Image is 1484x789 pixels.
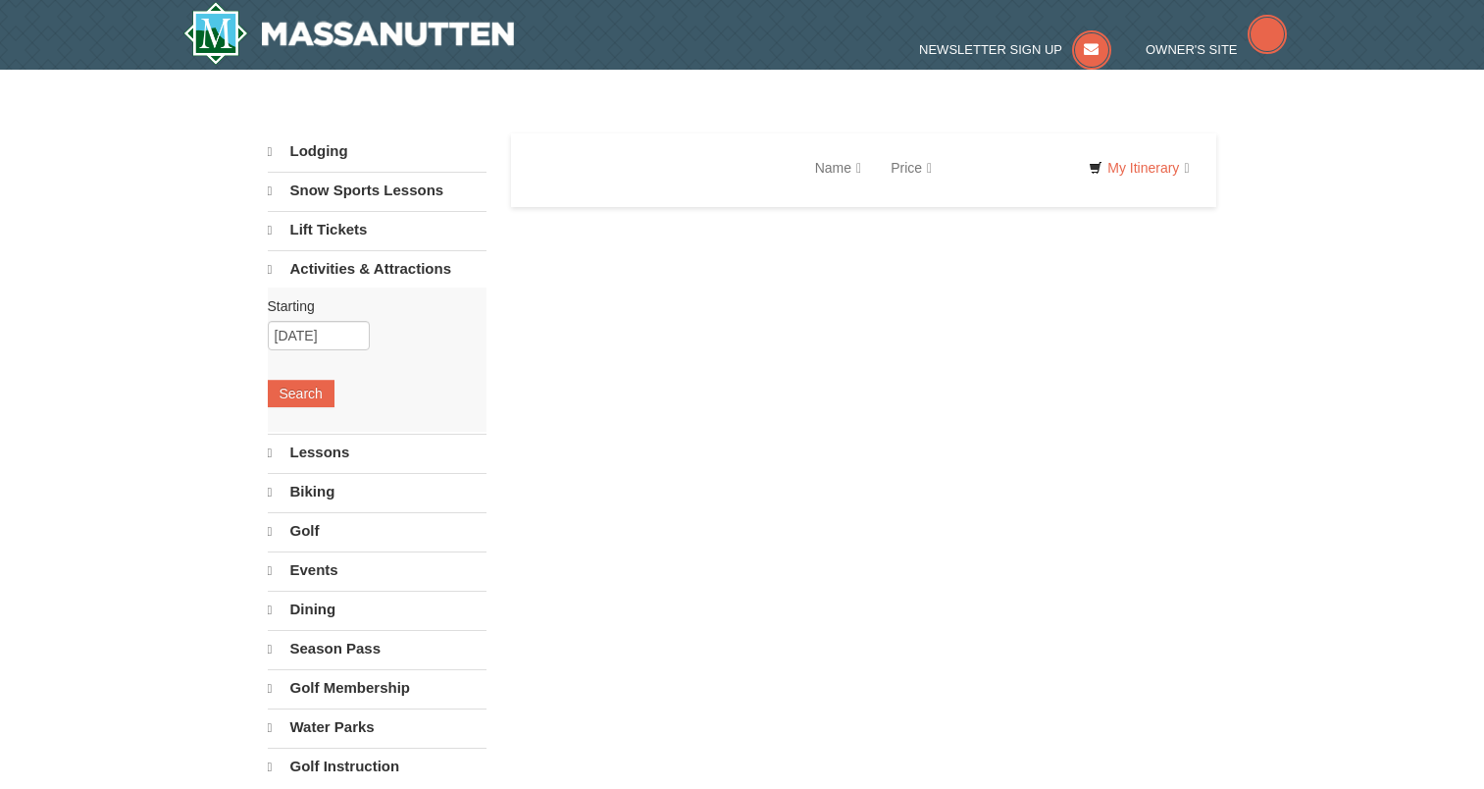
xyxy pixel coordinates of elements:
a: Activities & Attractions [268,250,486,288]
a: Dining [268,591,486,628]
a: Golf Membership [268,669,486,707]
a: Price [876,148,947,187]
button: Search [268,380,334,407]
a: Lift Tickets [268,211,486,248]
a: Golf [268,512,486,550]
a: Season Pass [268,630,486,667]
a: Events [268,552,486,589]
a: Snow Sports Lessons [268,172,486,209]
a: Newsletter Sign Up [919,42,1111,57]
span: Owner's Site [1146,42,1238,57]
a: Owner's Site [1146,42,1287,57]
a: Golf Instruction [268,748,486,785]
a: Name [800,148,876,187]
a: My Itinerary [1076,153,1202,183]
span: Newsletter Sign Up [919,42,1062,57]
a: Water Parks [268,709,486,746]
label: Starting [268,296,472,316]
a: Lessons [268,434,486,471]
a: Lodging [268,133,486,170]
img: Massanutten Resort Logo [183,2,515,65]
a: Massanutten Resort [183,2,515,65]
a: Biking [268,473,486,510]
